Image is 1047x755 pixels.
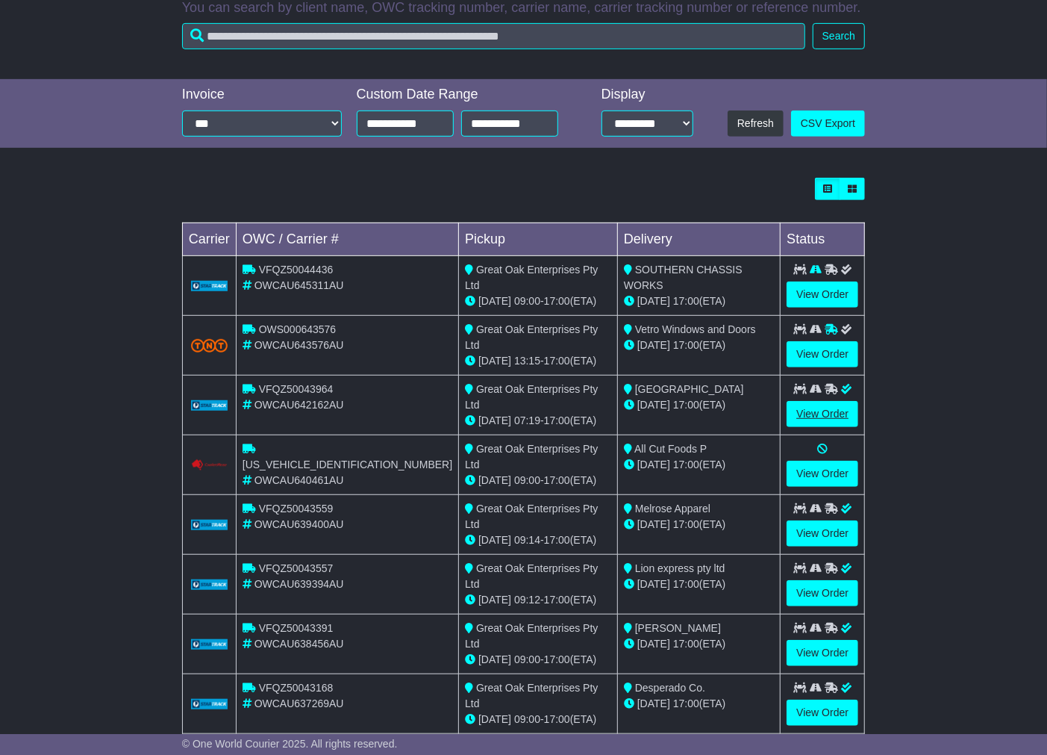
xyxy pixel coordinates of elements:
[259,503,334,515] span: VFQZ50043559
[673,638,699,650] span: 17:00
[544,594,570,606] span: 17:00
[191,281,228,290] img: GetCarrierServiceLogo
[191,699,228,709] img: GetCarrierServiceLogo
[478,295,511,307] span: [DATE]
[787,282,858,308] a: View Order
[787,401,858,427] a: View Order
[191,400,228,410] img: GetCarrierServiceLogo
[787,521,858,547] a: View Order
[635,682,705,694] span: Desperado Co.
[514,355,540,367] span: 13:15
[601,87,693,103] div: Display
[254,474,344,486] span: OWCAU640461AU
[544,653,570,665] span: 17:00
[637,459,670,470] span: [DATE]
[624,264,743,291] span: SOUTHERN CHASSIS WORKS
[465,293,611,309] div: - (ETA)
[191,520,228,529] img: GetCarrierServiceLogo
[191,639,228,649] img: GetCarrierServiceLogo
[254,279,344,291] span: OWCAU645311AU
[465,592,611,608] div: - (ETA)
[634,443,707,455] span: All Cut Foods P
[465,652,611,668] div: - (ETA)
[191,459,228,471] img: Couriers_Please.png
[465,264,598,291] span: Great Oak Enterprises Pty Ltd
[478,355,511,367] span: [DATE]
[514,295,540,307] span: 09:00
[182,87,342,103] div: Invoice
[787,341,858,367] a: View Order
[673,295,699,307] span: 17:00
[465,323,598,351] span: Great Oak Enterprises Pty Ltd
[635,622,721,634] span: [PERSON_NAME]
[624,338,774,353] div: (ETA)
[465,353,611,369] div: - (ETA)
[514,534,540,546] span: 09:14
[624,636,774,652] div: (ETA)
[624,457,774,473] div: (ETA)
[465,443,598,470] span: Great Oak Enterprises Pty Ltd
[478,713,511,725] span: [DATE]
[637,295,670,307] span: [DATE]
[254,638,344,650] span: OWCAU638456AU
[514,414,540,426] span: 07:19
[259,682,334,694] span: VFQZ50043168
[637,697,670,709] span: [DATE]
[673,459,699,470] span: 17:00
[514,474,540,486] span: 09:00
[259,264,334,276] span: VFQZ50044436
[465,532,611,548] div: - (ETA)
[465,712,611,727] div: - (ETA)
[459,223,618,255] td: Pickup
[624,517,774,532] div: (ETA)
[624,293,774,309] div: (ETA)
[618,223,781,255] td: Delivery
[182,223,236,255] td: Carrier
[787,461,858,487] a: View Order
[182,738,398,750] span: © One World Courier 2025. All rights reserved.
[259,622,334,634] span: VFQZ50043391
[478,474,511,486] span: [DATE]
[635,503,710,515] span: Melrose Apparel
[787,700,858,726] a: View Order
[259,323,337,335] span: OWS000643576
[236,223,458,255] td: OWC / Carrier #
[465,503,598,530] span: Great Oak Enterprises Pty Ltd
[259,562,334,574] span: VFQZ50043557
[635,383,744,395] span: [GEOGRAPHIC_DATA]
[624,397,774,413] div: (ETA)
[637,578,670,590] span: [DATE]
[635,562,725,574] span: Lion express pty ltd
[544,713,570,725] span: 17:00
[637,339,670,351] span: [DATE]
[635,323,756,335] span: Vetro Windows and Doors
[254,697,344,709] span: OWCAU637269AU
[637,518,670,530] span: [DATE]
[673,697,699,709] span: 17:00
[254,578,344,590] span: OWCAU639394AU
[254,518,344,530] span: OWCAU639400AU
[728,111,784,137] button: Refresh
[544,355,570,367] span: 17:00
[637,638,670,650] span: [DATE]
[673,578,699,590] span: 17:00
[673,339,699,351] span: 17:00
[465,562,598,590] span: Great Oak Enterprises Pty Ltd
[624,696,774,712] div: (ETA)
[624,577,774,592] div: (ETA)
[673,518,699,530] span: 17:00
[478,414,511,426] span: [DATE]
[254,399,344,411] span: OWCAU642162AU
[544,295,570,307] span: 17:00
[781,223,865,255] td: Status
[544,414,570,426] span: 17:00
[544,534,570,546] span: 17:00
[357,87,575,103] div: Custom Date Range
[191,580,228,589] img: GetCarrierServiceLogo
[514,594,540,606] span: 09:12
[813,23,865,49] button: Search
[787,580,858,606] a: View Order
[514,713,540,725] span: 09:00
[465,622,598,650] span: Great Oak Enterprises Pty Ltd
[791,111,865,137] a: CSV Export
